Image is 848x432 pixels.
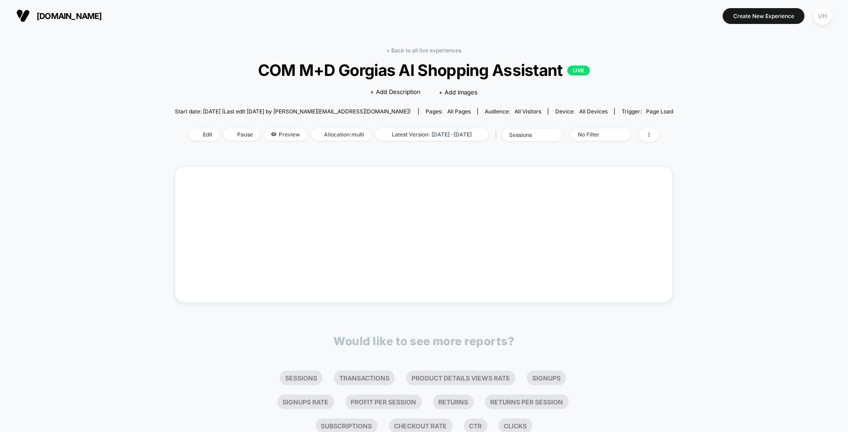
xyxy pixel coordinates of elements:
[37,11,102,21] span: [DOMAIN_NAME]
[567,66,590,75] p: LIVE
[280,371,323,385] li: Sessions
[811,7,834,25] button: UH
[548,108,614,115] span: Device:
[200,61,648,80] span: COM M+D Gorgias AI Shopping Assistant
[334,334,515,348] p: Would like to see more reports?
[334,371,395,385] li: Transactions
[346,394,422,409] li: Profit Per Session
[406,371,515,385] li: Product Details Views Rate
[311,128,371,141] span: Allocation: multi
[370,88,421,97] span: + Add Description
[175,108,411,115] span: Start date: [DATE] (Last edit [DATE] by [PERSON_NAME][EMAIL_ADDRESS][DOMAIN_NAME])
[16,9,30,23] img: Visually logo
[485,108,541,115] div: Audience:
[515,108,541,115] span: All Visitors
[277,394,334,409] li: Signups Rate
[433,394,474,409] li: Returns
[426,108,471,115] div: Pages:
[447,108,471,115] span: all pages
[439,89,478,96] span: + Add Images
[485,394,569,409] li: Returns Per Session
[723,8,805,24] button: Create New Experience
[646,108,673,115] span: Page Load
[579,108,608,115] span: all devices
[189,128,219,141] span: Edit
[387,47,462,54] a: < Back to all live experiences
[224,128,260,141] span: Pause
[509,131,545,138] div: sessions
[622,108,673,115] div: Trigger:
[578,131,614,138] div: No Filter
[375,128,488,141] span: Latest Version: [DATE] - [DATE]
[14,9,105,23] button: [DOMAIN_NAME]
[814,7,832,25] div: UH
[527,371,566,385] li: Signups
[493,128,502,141] span: |
[264,128,307,141] span: Preview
